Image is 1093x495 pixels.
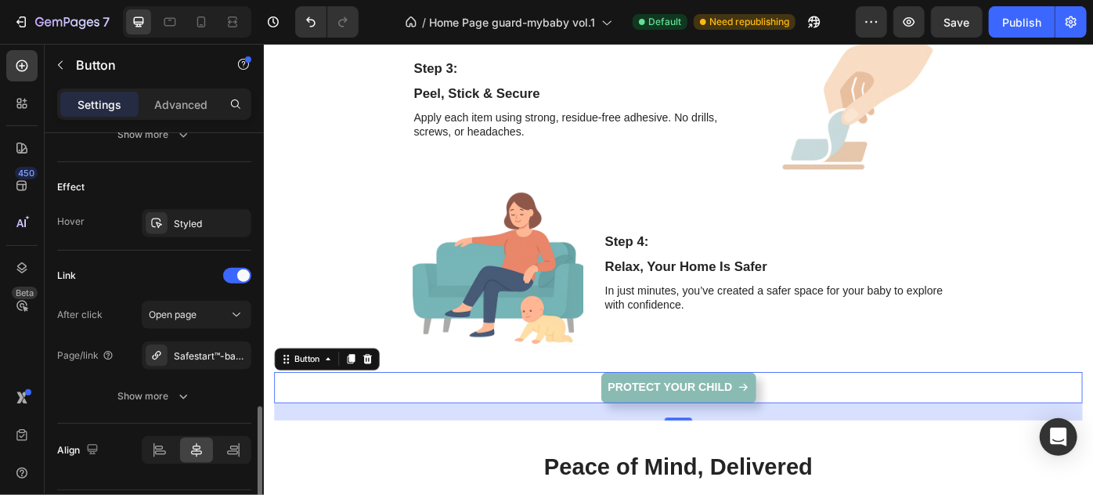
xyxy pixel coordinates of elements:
[174,349,247,363] div: Safestart™-baby-safety-kit
[31,350,67,364] div: Button
[429,14,595,31] span: Home Page guard-mybaby vol.1
[142,301,251,329] button: Open page
[318,465,622,494] span: Peace of Mind, Delivered
[154,96,207,113] p: Advanced
[78,96,121,113] p: Settings
[387,273,770,305] p: In just minutes, you’ve created a safer space for your baby to explore with confidence.
[989,6,1055,38] button: Publish
[6,6,117,38] button: 7
[390,381,531,398] p: Protect Your child
[57,215,85,229] div: Hover
[944,16,970,29] span: Save
[118,388,191,404] div: Show more
[57,382,251,410] button: Show more
[57,269,76,283] div: Link
[103,13,110,31] p: 7
[168,160,362,353] img: gempages_578876772657922657-349c64e7-4c9e-4126-b1a9-71f6c1959f97.png
[149,309,197,320] span: Open page
[174,217,247,231] div: Styled
[57,180,85,194] div: Effect
[1040,418,1077,456] div: Open Intercom Messenger
[57,440,102,461] div: Align
[295,6,359,38] div: Undo/Redo
[118,127,191,143] div: Show more
[387,244,770,263] p: Relax, Your Home Is Safer
[709,15,789,29] span: Need republishing
[57,349,114,363] div: Page/link
[648,15,681,29] span: Default
[422,14,426,31] span: /
[57,121,251,149] button: Show more
[15,167,38,179] div: 450
[76,56,209,74] p: Button
[1002,14,1041,31] div: Publish
[387,215,770,234] p: Step 4:
[57,308,103,322] div: After click
[382,372,557,407] a: Protect Your child
[931,6,983,38] button: Save
[264,44,1093,495] iframe: Design area
[12,287,38,299] div: Beta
